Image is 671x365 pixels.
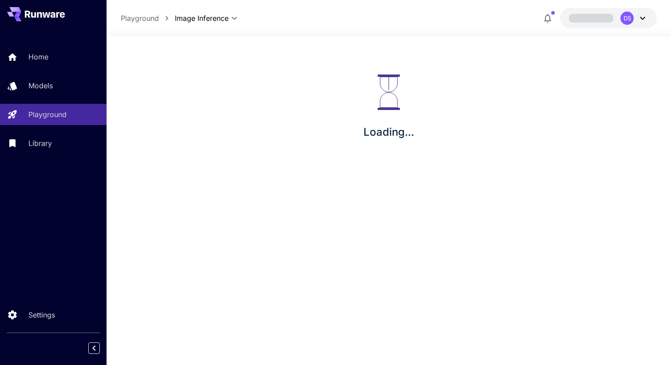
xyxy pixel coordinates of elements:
[28,80,53,91] p: Models
[28,109,67,120] p: Playground
[175,13,229,24] span: Image Inference
[28,51,48,62] p: Home
[121,13,175,24] nav: breadcrumb
[88,342,100,354] button: Collapse sidebar
[28,310,55,320] p: Settings
[363,124,414,140] p: Loading...
[620,12,634,25] div: DS
[95,340,107,356] div: Collapse sidebar
[28,138,52,149] p: Library
[560,8,657,28] button: DS
[121,13,159,24] a: Playground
